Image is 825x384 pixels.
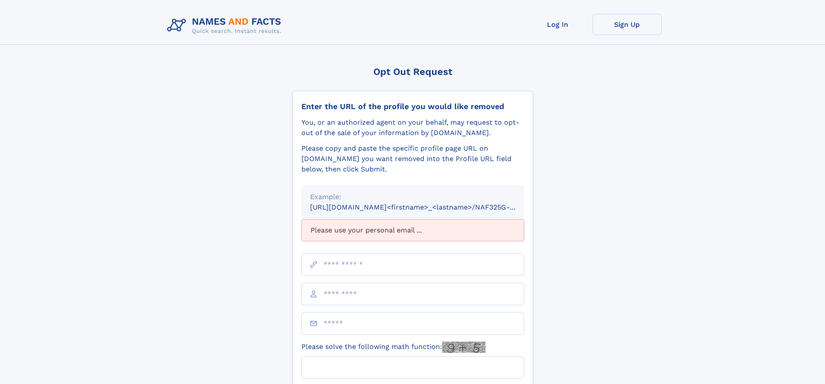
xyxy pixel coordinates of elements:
div: Please use your personal email ... [301,219,524,241]
div: Enter the URL of the profile you would like removed [301,102,524,111]
label: Please solve the following math function: [301,342,485,353]
img: Logo Names and Facts [164,14,288,37]
a: Log In [523,14,592,35]
div: Example: [310,192,515,202]
small: [URL][DOMAIN_NAME]<firstname>_<lastname>/NAF325G-xxxxxxxx [310,203,540,211]
div: Opt Out Request [292,66,533,77]
div: You, or an authorized agent on your behalf, may request to opt-out of the sale of your informatio... [301,117,524,138]
a: Sign Up [592,14,662,35]
div: Please copy and paste the specific profile page URL on [DOMAIN_NAME] you want removed into the Pr... [301,143,524,174]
